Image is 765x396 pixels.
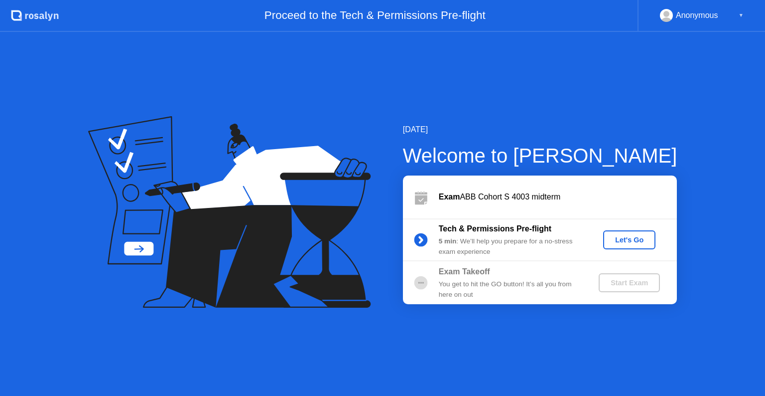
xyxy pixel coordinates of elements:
button: Let's Go [603,230,655,249]
b: Exam Takeoff [439,267,490,276]
div: Let's Go [607,236,651,244]
div: [DATE] [403,124,677,136]
div: Anonymous [676,9,718,22]
div: ▼ [739,9,744,22]
div: : We’ll help you prepare for a no-stress exam experience [439,236,582,257]
b: 5 min [439,237,457,245]
div: Start Exam [603,279,656,287]
div: You get to hit the GO button! It’s all you from here on out [439,279,582,300]
b: Tech & Permissions Pre-flight [439,224,551,233]
b: Exam [439,193,460,201]
div: ABB Cohort S 4003 midterm [439,191,677,203]
div: Welcome to [PERSON_NAME] [403,141,677,171]
button: Start Exam [599,273,660,292]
